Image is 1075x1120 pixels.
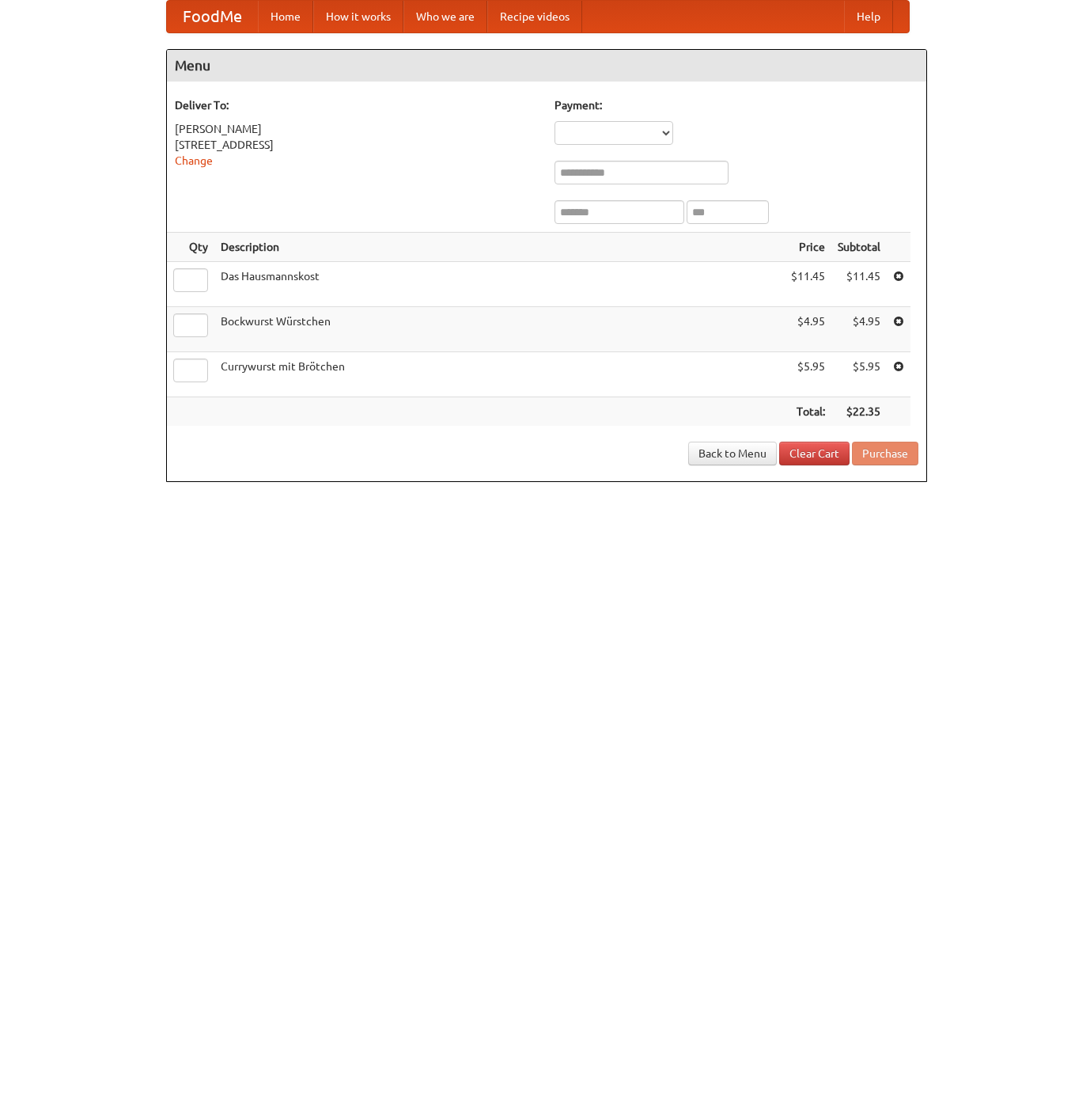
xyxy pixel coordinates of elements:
[214,233,785,262] th: Description
[831,262,887,307] td: $11.45
[831,307,887,352] td: $4.95
[214,307,785,352] td: Bockwurst Würstchen
[555,97,918,113] h5: Payment:
[779,442,850,465] a: Clear Cart
[831,352,887,397] td: $5.95
[831,397,887,427] th: $22.35
[852,442,918,465] button: Purchase
[175,121,539,137] div: [PERSON_NAME]
[214,352,785,397] td: Currywurst mit Brötchen
[844,1,893,32] a: Help
[313,1,403,32] a: How it works
[167,50,926,82] h4: Menu
[175,154,213,167] a: Change
[785,262,831,307] td: $11.45
[258,1,313,32] a: Home
[785,352,831,397] td: $5.95
[175,137,539,153] div: [STREET_ADDRESS]
[785,307,831,352] td: $4.95
[487,1,582,32] a: Recipe videos
[831,233,887,262] th: Subtotal
[403,1,487,32] a: Who we are
[167,233,214,262] th: Qty
[214,262,785,307] td: Das Hausmannskost
[785,233,831,262] th: Price
[688,442,777,465] a: Back to Menu
[785,397,831,427] th: Total:
[175,97,539,113] h5: Deliver To:
[167,1,258,32] a: FoodMe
